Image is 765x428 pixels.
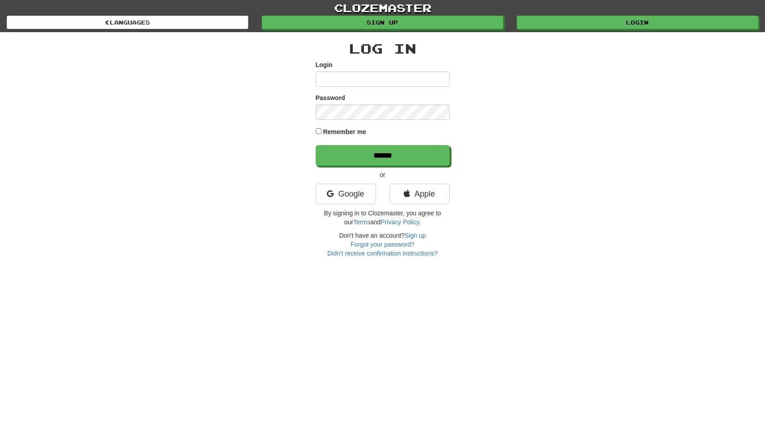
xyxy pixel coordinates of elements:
a: Sign up [262,16,503,29]
h2: Log In [316,41,450,56]
a: Login [517,16,758,29]
div: Don't have an account? [316,231,450,258]
label: Password [316,93,345,102]
a: Privacy Policy [380,218,419,226]
a: Forgot your password? [351,241,414,248]
a: Sign up [405,232,426,239]
a: Google [316,184,376,204]
p: or [316,170,450,179]
a: Terms [353,218,370,226]
label: Login [316,60,333,69]
a: Didn't receive confirmation instructions? [327,250,438,257]
label: Remember me [323,127,366,136]
a: Apple [389,184,450,204]
a: Languages [7,16,248,29]
p: By signing in to Clozemaster, you agree to our and . [316,209,450,227]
